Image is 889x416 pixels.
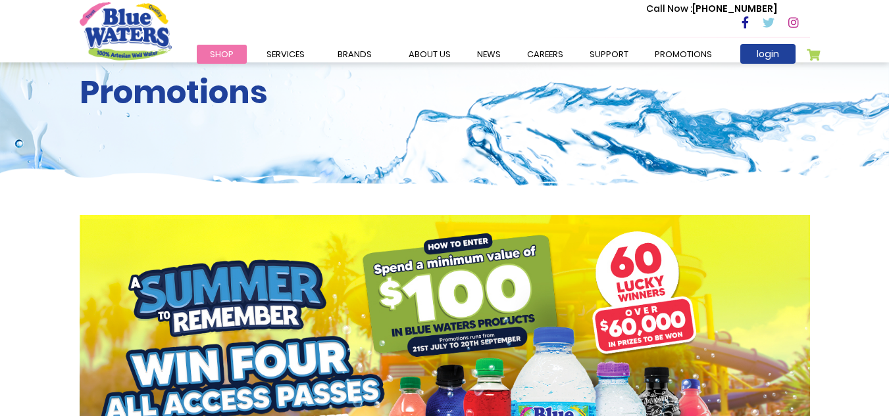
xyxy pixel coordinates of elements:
[642,45,725,64] a: Promotions
[514,45,576,64] a: careers
[80,74,810,112] h2: Promotions
[267,48,305,60] span: Services
[576,45,642,64] a: support
[740,44,796,64] a: login
[646,2,692,15] span: Call Now :
[80,2,172,60] a: store logo
[338,48,372,60] span: Brands
[210,48,234,60] span: Shop
[646,2,777,16] p: [PHONE_NUMBER]
[464,45,514,64] a: News
[395,45,464,64] a: about us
